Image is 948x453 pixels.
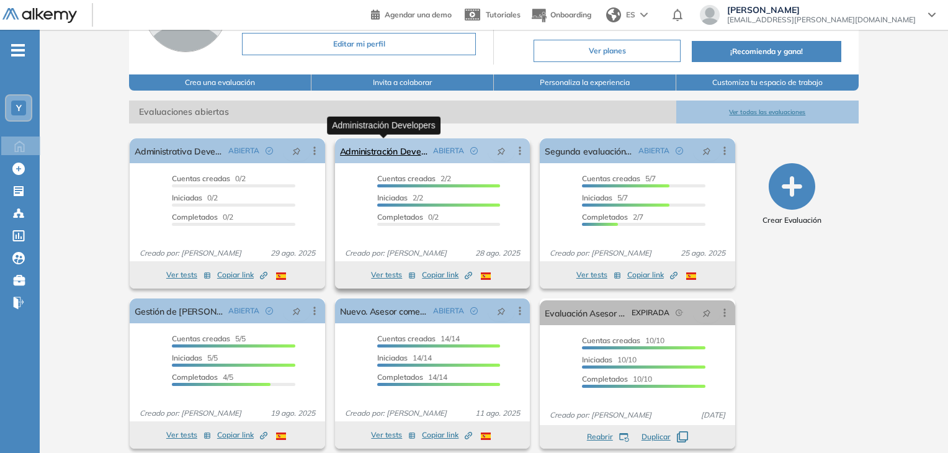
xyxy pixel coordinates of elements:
span: Copiar link [627,269,677,280]
button: Customiza tu espacio de trabajo [676,74,859,91]
span: ABIERTA [433,305,464,316]
span: Copiar link [422,269,472,280]
span: 14/14 [377,334,460,343]
span: 10/10 [582,355,637,364]
iframe: Chat Widget [886,393,948,453]
span: Cuentas creadas [377,334,436,343]
span: Completados [582,212,628,222]
span: [DATE] [696,410,730,421]
span: 5/7 [582,193,628,202]
button: pushpin [488,141,515,161]
span: Creado por: [PERSON_NAME] [340,408,452,419]
div: Administración Developers [327,116,440,134]
span: Onboarding [550,10,591,19]
button: Onboarding [530,2,591,29]
span: pushpin [497,306,506,316]
span: 2/2 [377,174,451,183]
span: 0/2 [172,193,218,202]
span: Iniciadas [377,193,408,202]
img: world [606,7,621,22]
button: Duplicar [642,431,688,442]
button: Copiar link [422,428,472,442]
button: pushpin [283,141,310,161]
span: Completados [172,212,218,222]
span: Cuentas creadas [172,174,230,183]
span: 25 ago. 2025 [676,248,730,259]
button: pushpin [693,303,720,323]
span: Tutoriales [486,10,521,19]
span: Copiar link [422,429,472,441]
span: 5/7 [582,174,656,183]
a: Evaluación Asesor Comercial [545,300,626,325]
a: Segunda evaluación - Asesor Comercial. [545,138,633,163]
img: arrow [640,12,648,17]
span: Creado por: [PERSON_NAME] [545,248,656,259]
button: Copiar link [217,267,267,282]
span: Cuentas creadas [172,334,230,343]
span: check-circle [470,307,478,315]
span: Completados [582,374,628,383]
span: ES [626,9,635,20]
button: Personaliza la experiencia [494,74,676,91]
img: ESP [276,272,286,280]
button: Ver tests [371,428,416,442]
span: 5/5 [172,353,218,362]
span: ABIERTA [433,145,464,156]
span: EXPIRADA [632,307,669,318]
button: Ver todas las evaluaciones [676,101,859,123]
span: Iniciadas [582,193,612,202]
span: Completados [377,212,423,222]
span: Evaluaciones abiertas [129,101,676,123]
span: Creado por: [PERSON_NAME] [135,248,246,259]
button: Ver tests [166,267,211,282]
span: pushpin [292,306,301,316]
span: 10/10 [582,374,652,383]
span: check-circle [266,147,273,155]
span: 5/5 [172,334,246,343]
span: check-circle [470,147,478,155]
span: Iniciadas [172,193,202,202]
button: Crea una evaluación [129,74,311,91]
span: Creado por: [PERSON_NAME] [340,248,452,259]
span: 28 ago. 2025 [470,248,525,259]
button: Invita a colaborar [311,74,494,91]
a: Gestión de [PERSON_NAME]. [135,298,223,323]
span: ABIERTA [228,305,259,316]
span: ABIERTA [638,145,669,156]
button: Copiar link [422,267,472,282]
span: Creado por: [PERSON_NAME] [545,410,656,421]
button: pushpin [283,301,310,321]
span: 2/2 [377,193,423,202]
span: 29 ago. 2025 [266,248,320,259]
button: Copiar link [627,267,677,282]
span: 10/10 [582,336,664,345]
span: Copiar link [217,429,267,441]
span: 19 ago. 2025 [266,408,320,419]
span: ABIERTA [228,145,259,156]
span: [EMAIL_ADDRESS][PERSON_NAME][DOMAIN_NAME] [727,15,916,25]
span: Completados [377,372,423,382]
button: ¡Recomienda y gana! [692,41,841,62]
span: 0/2 [172,174,246,183]
img: Logo [2,8,77,24]
span: 14/14 [377,372,447,382]
span: pushpin [292,146,301,156]
button: Crear Evaluación [762,163,821,226]
span: Creado por: [PERSON_NAME] [135,408,246,419]
button: pushpin [488,301,515,321]
span: Iniciadas [172,353,202,362]
span: 4/5 [172,372,233,382]
span: Cuentas creadas [582,336,640,345]
span: Duplicar [642,431,671,442]
span: Copiar link [217,269,267,280]
span: Completados [172,372,218,382]
span: Cuentas creadas [377,174,436,183]
span: check-circle [676,147,683,155]
span: pushpin [702,308,711,318]
span: Iniciadas [377,353,408,362]
a: Administrativa Developers. [135,138,223,163]
button: Editar mi perfil [242,33,476,55]
img: ESP [481,433,491,440]
button: Reabrir [587,431,629,442]
span: 14/14 [377,353,432,362]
